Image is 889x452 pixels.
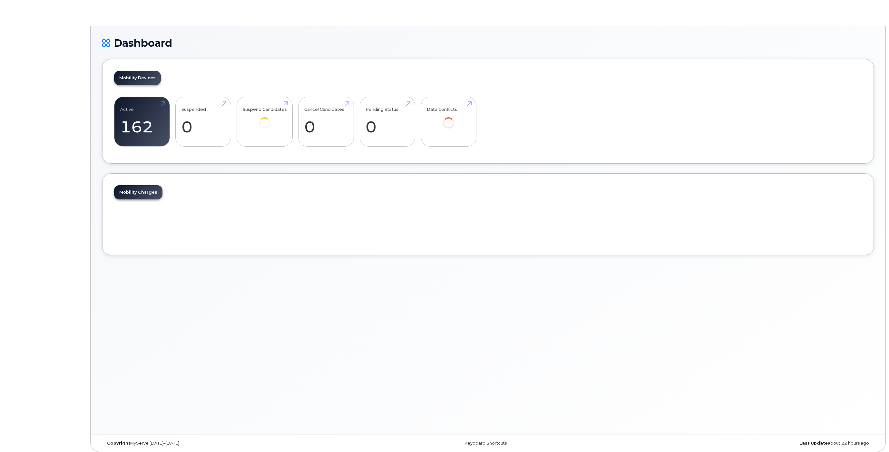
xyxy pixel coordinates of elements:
h1: Dashboard [102,37,874,49]
strong: Copyright [107,441,130,446]
div: about 22 hours ago [617,441,874,446]
a: Keyboard Shortcuts [464,441,507,446]
div: MyServe [DATE]–[DATE] [102,441,359,446]
a: Mobility Charges [114,185,162,199]
a: Suspended 0 [181,101,225,143]
a: Data Conflicts [427,101,470,138]
a: Active 162 [120,101,164,143]
a: Suspend Candidates [243,101,287,138]
strong: Last Update [799,441,828,446]
a: Pending Status 0 [366,101,409,143]
a: Mobility Devices [114,71,161,85]
a: Cancel Candidates 0 [304,101,348,143]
